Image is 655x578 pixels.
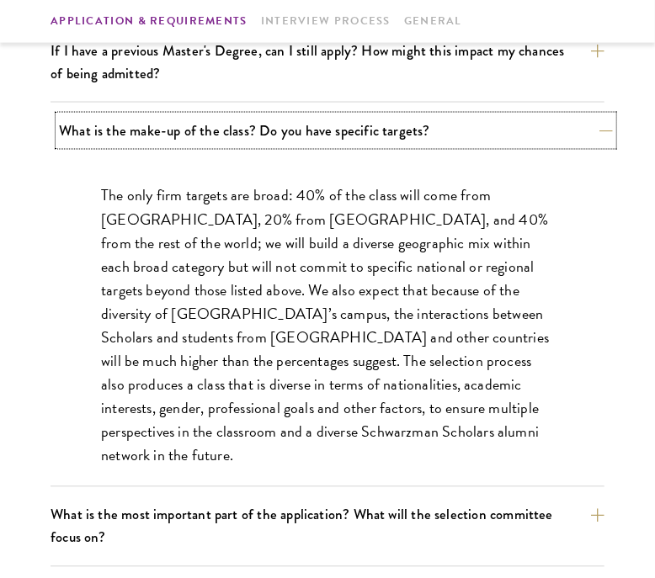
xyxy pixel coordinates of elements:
a: Interview Process [261,13,391,30]
p: The only firm targets are broad: 40% of the class will come from [GEOGRAPHIC_DATA], 20% from [GEO... [101,184,554,468]
a: Application & Requirements [51,13,248,30]
button: What is the most important part of the application? What will the selection committee focus on? [51,501,604,553]
a: General [404,13,462,30]
button: If I have a previous Master's Degree, can I still apply? How might this impact my chances of bein... [51,36,604,88]
button: What is the make-up of the class? Do you have specific targets? [59,116,613,146]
